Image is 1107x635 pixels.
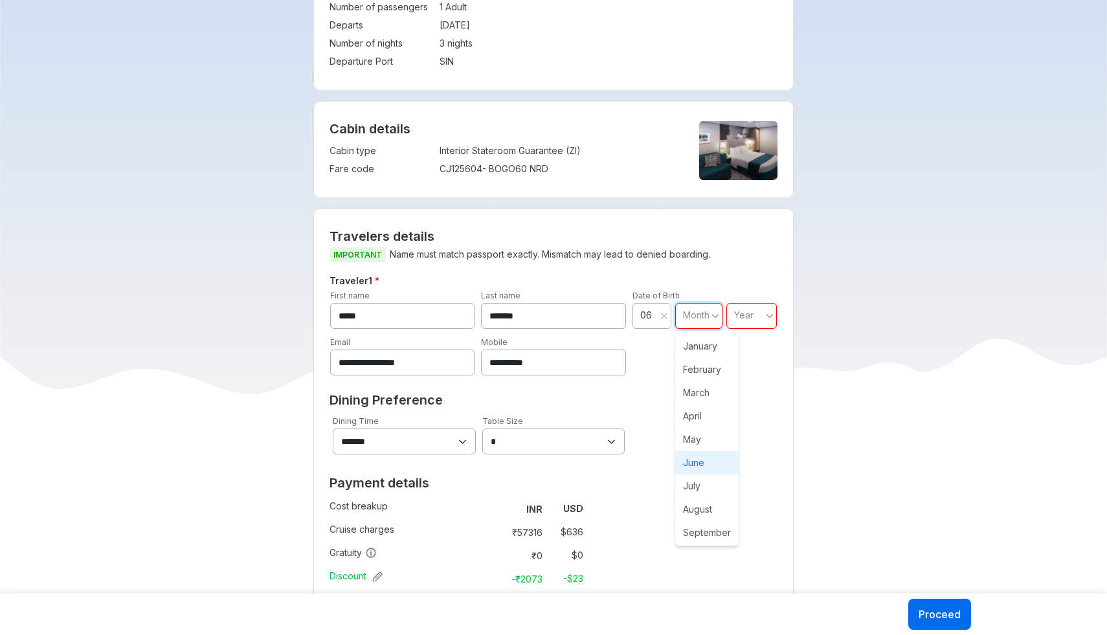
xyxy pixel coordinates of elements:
td: : [487,497,493,520]
td: Number of nights [330,34,433,52]
td: SIN [440,52,778,71]
h2: Payment details [330,475,583,491]
td: : [433,34,440,52]
span: August [675,498,739,521]
span: 06 [640,309,657,322]
td: : [433,16,440,34]
button: Proceed [908,599,971,630]
span: Gratuity [330,546,377,559]
td: Fare code [330,160,433,178]
td: Cabin type [330,142,433,160]
td: : [487,567,493,590]
svg: close [660,312,668,320]
h5: Traveler 1 [327,273,781,289]
svg: angle down [711,309,719,322]
span: March [675,381,739,405]
h2: Dining Preference [330,392,778,408]
td: $ 0 [548,546,583,564]
td: Cost breakup [330,497,487,520]
label: Table Size [482,416,523,426]
td: ₹ 0 [493,546,548,564]
span: Month [683,309,710,320]
td: ₹ 57316 [493,523,548,541]
span: April [675,405,739,428]
td: : [487,520,493,544]
td: : [433,52,440,71]
span: September [675,521,739,544]
span: IMPORTANT [330,247,386,262]
button: Clear [660,309,668,322]
h2: Travelers details [330,228,778,244]
td: : [433,160,440,178]
h4: Cabin details [330,121,778,137]
td: -₹ 2073 [493,570,548,588]
strong: INR [526,504,542,515]
td: $ 636 [548,523,583,541]
strong: USD [563,503,583,514]
label: First name [330,291,370,300]
td: 3 nights [440,34,778,52]
td: : [487,590,493,614]
label: Email [330,337,350,347]
div: CJ125604 - BOGO60 NRD [440,162,678,175]
td: -$ 23 [548,570,583,588]
span: Discount [330,570,383,583]
td: : [433,142,440,160]
svg: angle down [766,309,774,322]
label: Dining Time [333,416,379,426]
span: Year [734,309,754,320]
span: January [675,335,739,358]
td: Departs [330,16,433,34]
span: June [675,451,739,474]
label: Date of Birth [632,291,680,300]
p: Name must match passport exactly. Mismatch may lead to denied boarding. [330,247,778,263]
td: Departure Port [330,52,433,71]
td: : [487,544,493,567]
td: Interior Stateroom Guarantee (ZI) [440,142,678,160]
td: [DATE] [440,16,778,34]
label: Last name [481,291,520,300]
td: Cruise charges [330,520,487,544]
label: Mobile [481,337,508,347]
span: May [675,428,739,451]
span: February [675,358,739,381]
span: July [675,474,739,498]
